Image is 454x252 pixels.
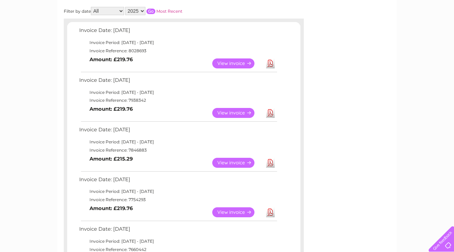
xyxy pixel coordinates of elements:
[325,3,372,12] a: 0333 014 3131
[77,187,278,196] td: Invoice Period: [DATE] - [DATE]
[266,207,275,217] a: Download
[431,29,447,34] a: Log out
[77,196,278,204] td: Invoice Reference: 7754293
[350,29,366,34] a: Energy
[77,138,278,146] td: Invoice Period: [DATE] - [DATE]
[77,39,278,47] td: Invoice Period: [DATE] - [DATE]
[77,76,278,88] td: Invoice Date: [DATE]
[212,108,263,118] a: View
[89,205,133,211] b: Amount: £219.76
[212,58,263,68] a: View
[156,9,182,14] a: Most Recent
[212,207,263,217] a: View
[77,224,278,237] td: Invoice Date: [DATE]
[64,7,244,15] div: Filter by date
[370,29,390,34] a: Telecoms
[266,58,275,68] a: Download
[77,175,278,188] td: Invoice Date: [DATE]
[77,237,278,245] td: Invoice Period: [DATE] - [DATE]
[212,158,263,168] a: View
[77,88,278,97] td: Invoice Period: [DATE] - [DATE]
[333,29,346,34] a: Water
[65,4,390,33] div: Clear Business is a trading name of Verastar Limited (registered in [GEOGRAPHIC_DATA] No. 3667643...
[77,96,278,105] td: Invoice Reference: 7938342
[408,29,425,34] a: Contact
[266,108,275,118] a: Download
[89,56,133,63] b: Amount: £219.76
[16,18,51,39] img: logo.png
[77,125,278,138] td: Invoice Date: [DATE]
[394,29,404,34] a: Blog
[77,47,278,55] td: Invoice Reference: 8028693
[77,146,278,154] td: Invoice Reference: 7846883
[77,26,278,39] td: Invoice Date: [DATE]
[89,156,133,162] b: Amount: £215.29
[89,106,133,112] b: Amount: £219.76
[266,158,275,168] a: Download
